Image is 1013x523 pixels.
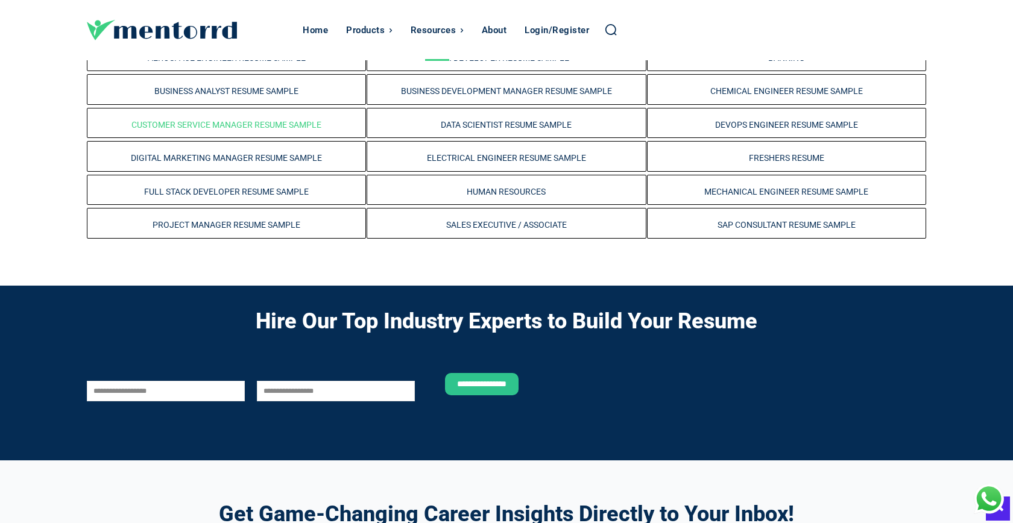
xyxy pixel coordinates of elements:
[131,153,322,163] a: Digital Marketing Manager Resume Sample
[441,120,572,130] a: Data Scientist Resume Sample
[749,153,824,163] a: Freshers Resume
[446,220,567,230] a: Sales Executive / Associate
[467,187,546,196] a: Human Resources
[974,484,1004,514] div: Chat with Us
[87,357,926,410] form: Contact form
[427,153,586,163] a: Electrical Engineer Resume Sample
[704,187,868,196] a: Mechanical Engineer Resume Sample
[401,86,612,96] a: Business Development Manager Resume Sample
[153,220,300,230] a: Project Manager Resume Sample
[715,120,858,130] a: Devops Engineer Resume Sample
[154,86,298,96] a: Business Analyst Resume Sample
[718,220,856,230] a: SAP Consultant Resume Sample
[144,187,309,196] a: Full Stack Developer Resume Sample
[710,86,863,96] a: Chemical Engineer Resume Sample
[87,20,297,40] a: Logo
[256,310,757,334] h3: Hire Our Top Industry Experts to Build Your Resume
[131,120,321,130] a: Customer Service Manager Resume Sample
[604,23,617,36] a: Search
